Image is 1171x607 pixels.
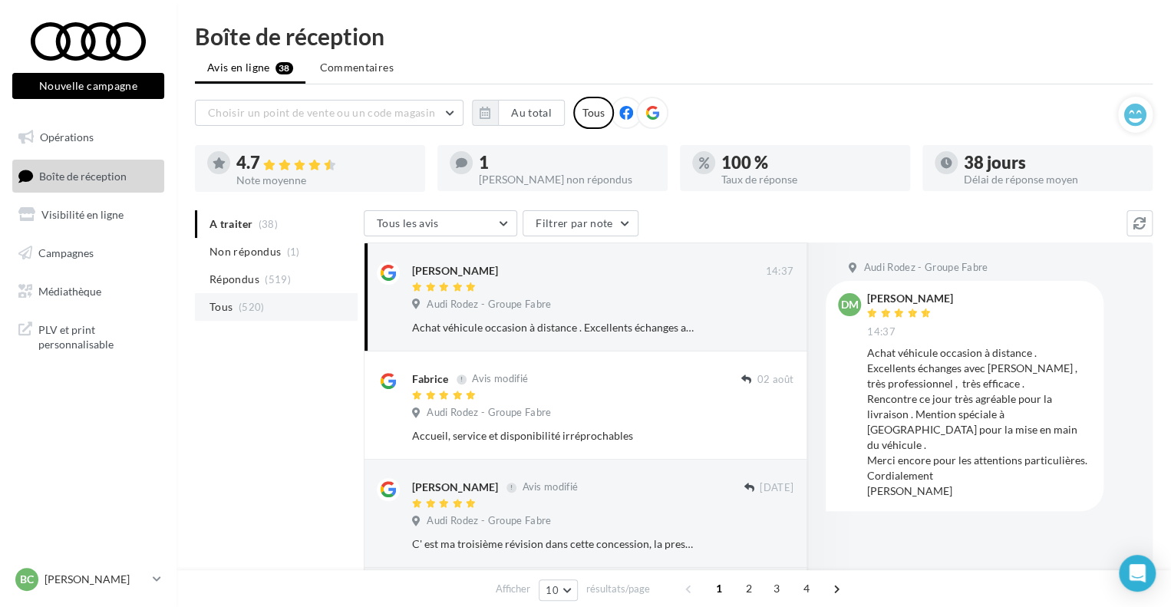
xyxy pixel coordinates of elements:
[12,565,164,594] a: BC [PERSON_NAME]
[964,154,1140,171] div: 38 jours
[9,160,167,193] a: Boîte de réception
[498,100,565,126] button: Au total
[412,320,694,335] div: Achat véhicule occasion à distance . Excellents échanges avec [PERSON_NAME] , très professionnel ...
[38,284,101,297] span: Médiathèque
[721,154,898,171] div: 100 %
[412,371,448,387] div: Fabrice
[209,299,233,315] span: Tous
[40,130,94,144] span: Opérations
[479,154,655,171] div: 1
[208,106,435,119] span: Choisir un point de vente ou un code magasin
[9,199,167,231] a: Visibilité en ligne
[867,325,896,339] span: 14:37
[12,73,164,99] button: Nouvelle campagne
[195,100,463,126] button: Choisir un point de vente ou un code magasin
[9,121,167,153] a: Opérations
[522,481,578,493] span: Avis modifié
[757,373,793,387] span: 02 août
[479,174,655,185] div: [PERSON_NAME] non répondus
[472,373,528,385] span: Avis modifié
[472,100,565,126] button: Au total
[867,293,953,304] div: [PERSON_NAME]
[38,246,94,259] span: Campagnes
[236,154,413,172] div: 4.7
[412,263,498,279] div: [PERSON_NAME]
[320,61,394,74] span: Commentaires
[412,480,498,495] div: [PERSON_NAME]
[265,273,291,285] span: (519)
[45,572,147,587] p: [PERSON_NAME]
[737,576,761,601] span: 2
[523,210,638,236] button: Filtrer par note
[427,298,551,312] span: Audi Rodez - Groupe Fabre
[239,301,265,313] span: (520)
[427,406,551,420] span: Audi Rodez - Groupe Fabre
[764,576,789,601] span: 3
[760,481,793,495] span: [DATE]
[209,244,281,259] span: Non répondus
[41,208,124,221] span: Visibilité en ligne
[412,536,694,552] div: C' est ma troisième révision dans cette concession, la prestation et l' accueil sont toujours de ...
[39,169,127,182] span: Boîte de réception
[195,25,1153,48] div: Boîte de réception
[794,576,819,601] span: 4
[964,174,1140,185] div: Délai de réponse moyen
[721,174,898,185] div: Taux de réponse
[209,272,259,287] span: Répondus
[9,237,167,269] a: Campagnes
[707,576,731,601] span: 1
[20,572,34,587] span: BC
[546,584,559,596] span: 10
[765,265,793,279] span: 14:37
[1119,555,1156,592] div: Open Intercom Messenger
[287,246,300,258] span: (1)
[236,175,413,186] div: Note moyenne
[9,313,167,358] a: PLV et print personnalisable
[867,345,1091,499] div: Achat véhicule occasion à distance . Excellents échanges avec [PERSON_NAME] , très professionnel ...
[496,582,530,596] span: Afficher
[427,514,551,528] span: Audi Rodez - Groupe Fabre
[412,428,694,444] div: Accueil, service et disponibilité irréprochables
[841,297,859,312] span: DM
[9,275,167,308] a: Médiathèque
[38,319,158,352] span: PLV et print personnalisable
[539,579,578,601] button: 10
[377,216,439,229] span: Tous les avis
[573,97,614,129] div: Tous
[364,210,517,236] button: Tous les avis
[863,261,988,275] span: Audi Rodez - Groupe Fabre
[586,582,650,596] span: résultats/page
